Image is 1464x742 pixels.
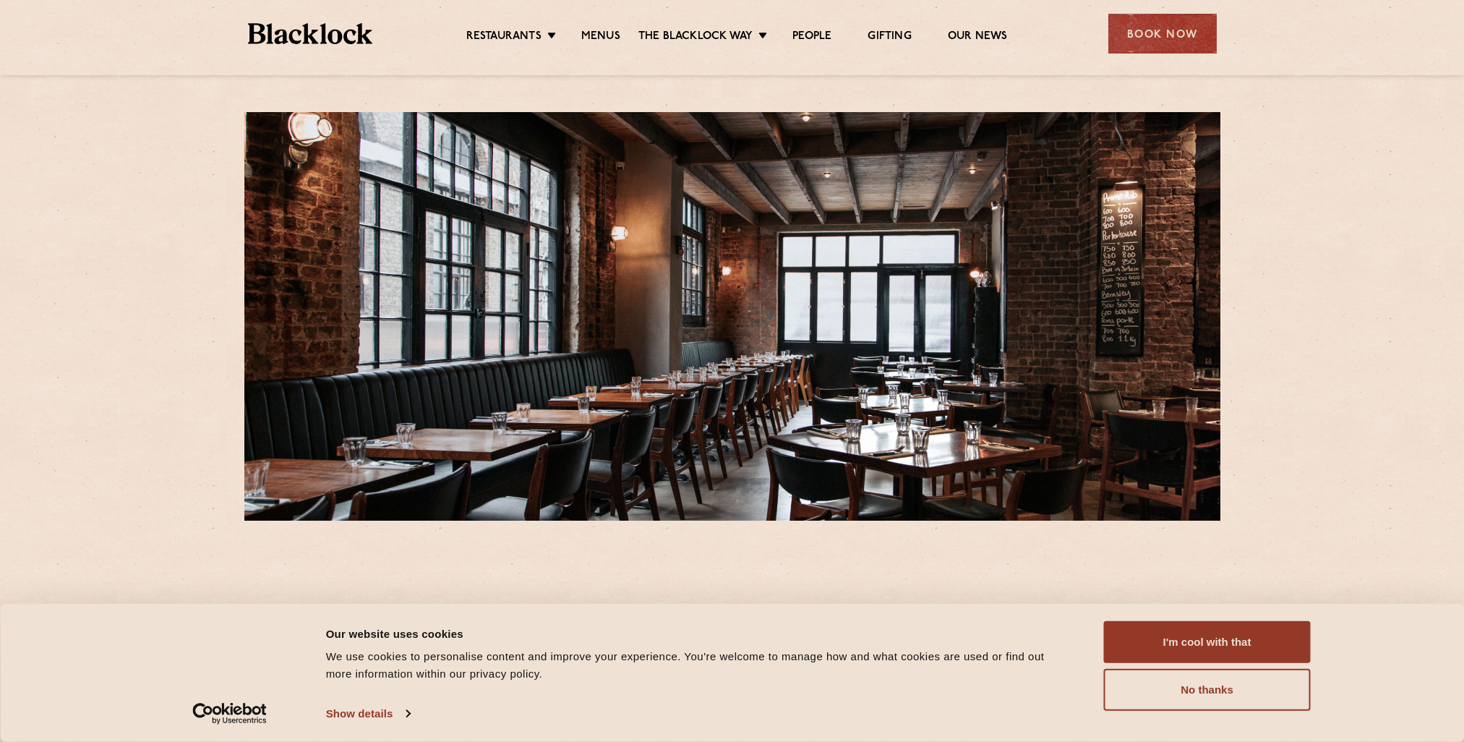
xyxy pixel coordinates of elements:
[326,648,1071,683] div: We use cookies to personalise content and improve your experience. You're welcome to manage how a...
[1108,14,1217,54] div: Book Now
[466,30,541,46] a: Restaurants
[1104,621,1311,663] button: I'm cool with that
[326,703,410,725] a: Show details
[166,703,293,725] a: Usercentrics Cookiebot - opens in a new window
[792,30,831,46] a: People
[948,30,1008,46] a: Our News
[248,23,373,44] img: BL_Textured_Logo-footer-cropped.svg
[868,30,911,46] a: Gifting
[1104,669,1311,711] button: No thanks
[326,625,1071,642] div: Our website uses cookies
[581,30,620,46] a: Menus
[638,30,753,46] a: The Blacklock Way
